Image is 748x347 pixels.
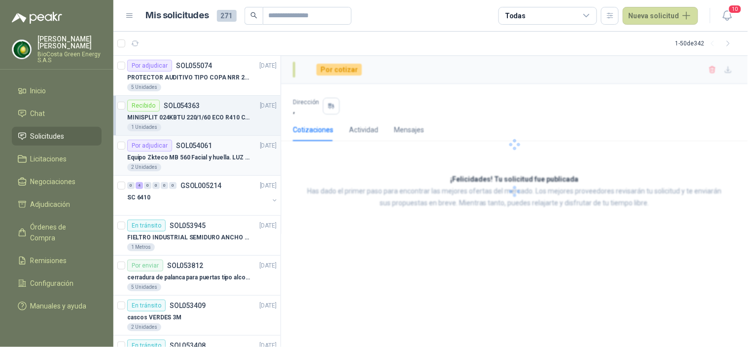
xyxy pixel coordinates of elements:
[127,60,172,72] div: Por adjudicar
[113,96,281,136] a: RecibidoSOL054363[DATE] MINISPLIT 024KBTU 220/1/60 ECO R410 C/FR1 Unidades
[12,127,102,146] a: Solicitudes
[127,313,181,322] p: cascos VERDES 3M
[12,12,62,24] img: Logo peakr
[127,193,150,202] p: SC 6410
[127,300,166,311] div: En tránsito
[127,73,250,82] p: PROTECTOR AUDITIVO TIPO COPA NRR 23dB
[136,182,143,189] div: 4
[12,274,102,293] a: Configuración
[167,262,203,269] p: SOL053812
[31,301,87,311] span: Manuales y ayuda
[505,10,526,21] div: Todas
[250,12,257,19] span: search
[170,302,206,309] p: SOL053409
[260,301,277,310] p: [DATE]
[31,108,45,119] span: Chat
[12,251,102,270] a: Remisiones
[127,140,172,152] div: Por adjudicar
[180,182,221,189] p: GSOL005214
[12,81,102,100] a: Inicio
[37,36,102,49] p: [PERSON_NAME] [PERSON_NAME]
[12,40,31,59] img: Company Logo
[127,180,279,211] a: 0 4 0 0 0 0 GSOL005214[DATE] SC 6410
[113,216,281,256] a: En tránsitoSOL053945[DATE] FIELTRO INDUSTRIAL SEMIDURO ANCHO 25 MM1 Metros
[31,85,46,96] span: Inicio
[127,100,160,112] div: Recibido
[127,113,250,122] p: MINISPLIT 024KBTU 220/1/60 ECO R410 C/FR
[127,83,161,91] div: 5 Unidades
[113,136,281,176] a: Por adjudicarSOL054061[DATE] Equipo Zkteco MB 560 Facial y huella. LUZ VISIBLE2 Unidades
[260,221,277,231] p: [DATE]
[31,199,71,210] span: Adjudicación
[728,4,742,14] span: 10
[161,182,168,189] div: 0
[623,7,698,25] button: Nueva solicitud
[12,297,102,315] a: Manuales y ayuda
[127,153,250,162] p: Equipo Zkteco MB 560 Facial y huella. LUZ VISIBLE
[127,163,161,171] div: 2 Unidades
[260,261,277,270] p: [DATE]
[113,56,281,96] a: Por adjudicarSOL055074[DATE] PROTECTOR AUDITIVO TIPO COPA NRR 23dB5 Unidades
[12,150,102,168] a: Licitaciones
[12,195,102,214] a: Adjudicación
[31,255,67,266] span: Remisiones
[127,323,161,331] div: 2 Unidades
[176,142,212,149] p: SOL054061
[127,123,161,131] div: 1 Unidades
[676,36,736,51] div: 1 - 50 de 342
[12,218,102,247] a: Órdenes de Compra
[718,7,736,25] button: 10
[31,222,92,243] span: Órdenes de Compra
[144,182,151,189] div: 0
[31,176,76,187] span: Negociaciones
[260,141,277,151] p: [DATE]
[217,10,237,22] span: 271
[12,104,102,123] a: Chat
[31,131,65,142] span: Solicitudes
[152,182,160,189] div: 0
[127,283,161,291] div: 5 Unidades
[260,101,277,111] p: [DATE]
[127,233,250,242] p: FIELTRO INDUSTRIAL SEMIDURO ANCHO 25 MM
[127,182,135,189] div: 0
[113,256,281,296] a: Por enviarSOL053812[DATE] cerradura de palanca para puertas tipo alcoba marca yale5 Unidades
[127,260,163,271] div: Por enviar
[31,154,67,164] span: Licitaciones
[37,51,102,63] p: BioCosta Green Energy S.A.S
[127,220,166,231] div: En tránsito
[31,278,74,289] span: Configuración
[146,8,209,23] h1: Mis solicitudes
[260,181,277,191] p: [DATE]
[169,182,177,189] div: 0
[170,222,206,229] p: SOL053945
[176,62,212,69] p: SOL055074
[113,296,281,336] a: En tránsitoSOL053409[DATE] cascos VERDES 3M2 Unidades
[12,172,102,191] a: Negociaciones
[127,273,250,282] p: cerradura de palanca para puertas tipo alcoba marca yale
[127,243,155,251] div: 1 Metros
[164,102,200,109] p: SOL054363
[260,61,277,71] p: [DATE]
